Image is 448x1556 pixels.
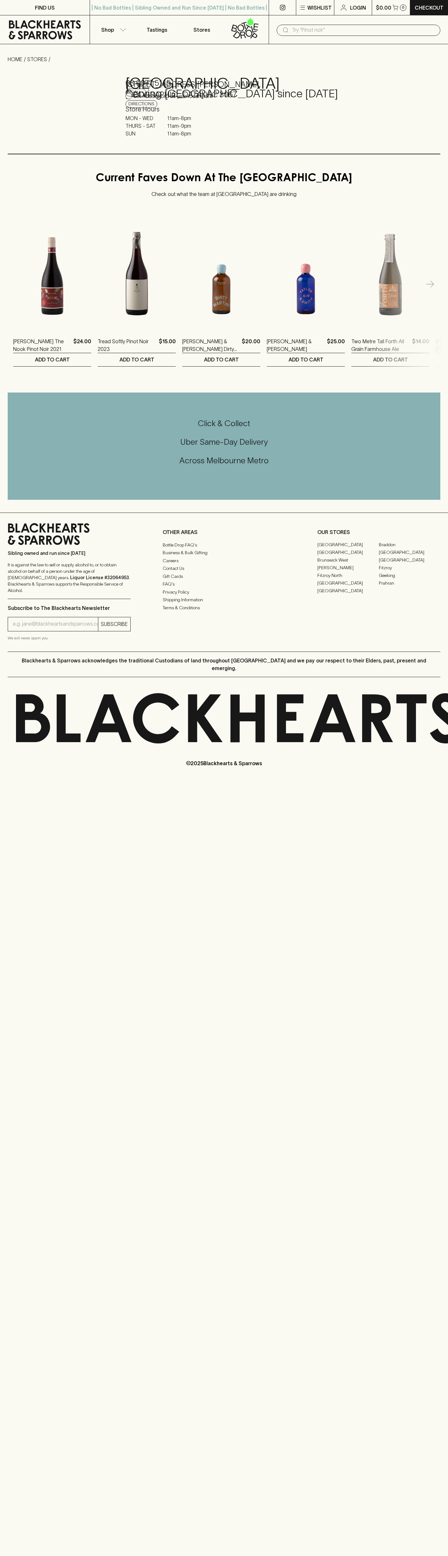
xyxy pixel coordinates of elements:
[415,4,444,12] p: Checkout
[350,4,366,12] p: Login
[163,565,286,572] a: Contact Us
[101,26,114,34] p: Shop
[98,337,156,353] a: Tread Softly Pinot Noir 2023
[163,596,286,604] a: Shipping Information
[8,455,440,466] h5: Across Melbourne Metro
[182,216,260,328] img: Taylor & Smith Dirty Martini Cocktail
[317,572,379,579] a: Fitzroy North
[351,353,429,366] button: ADD TO CART
[182,337,239,353] a: [PERSON_NAME] & [PERSON_NAME] Dirty Martini Cocktail
[147,26,167,34] p: Tastings
[317,549,379,556] a: [GEOGRAPHIC_DATA]
[379,556,440,564] a: [GEOGRAPHIC_DATA]
[379,572,440,579] a: Geelong
[163,549,286,557] a: Business & Bulk Gifting
[193,26,210,34] p: Stores
[204,356,239,363] p: ADD TO CART
[292,25,435,35] input: Try "Pinot noir"
[402,6,404,9] p: 0
[13,619,98,629] input: e.g. jane@blackheartsandsparrows.com.au
[98,353,176,366] button: ADD TO CART
[307,4,332,12] p: Wishlist
[182,353,260,366] button: ADD TO CART
[8,418,440,429] h5: Click & Collect
[163,541,286,549] a: Bottle Drop FAQ's
[12,657,436,672] p: Blackhearts & Sparrows acknowledges the traditional Custodians of land throughout [GEOGRAPHIC_DAT...
[242,337,260,353] p: $20.00
[98,617,130,631] button: SUBSCRIBE
[376,4,391,12] p: $0.00
[151,186,297,198] p: Check out what the team at [GEOGRAPHIC_DATA] are drinking
[13,337,71,353] a: [PERSON_NAME] The Nook Pinot Noir 2021
[267,337,324,353] a: [PERSON_NAME] & [PERSON_NAME]
[8,635,131,641] p: We will never spam you
[317,587,379,595] a: [GEOGRAPHIC_DATA]
[70,575,129,580] strong: Liquor License #32064953
[379,579,440,587] a: Prahran
[8,550,131,556] p: Sibling owned and run since [DATE]
[267,216,345,328] img: Taylor & Smith Gin
[163,588,286,596] a: Privacy Policy
[159,337,176,353] p: $15.00
[163,604,286,612] a: Terms & Conditions
[8,604,131,612] p: Subscribe to The Blackhearts Newsletter
[96,172,352,186] h4: Current Faves Down At The [GEOGRAPHIC_DATA]
[13,353,91,366] button: ADD TO CART
[317,564,379,572] a: [PERSON_NAME]
[327,337,345,353] p: $25.00
[98,216,176,328] img: Tread Softly Pinot Noir 2023
[8,56,22,62] a: HOME
[163,557,286,564] a: Careers
[13,216,91,328] img: Buller The Nook Pinot Noir 2021
[179,15,224,44] a: Stores
[351,216,429,328] img: Two Metre Tall Forth All Grain Farmhouse Ale
[163,528,286,536] p: OTHER AREAS
[317,556,379,564] a: Brunswick West
[379,549,440,556] a: [GEOGRAPHIC_DATA]
[73,337,91,353] p: $24.00
[27,56,47,62] a: STORES
[101,620,128,628] p: SUBSCRIBE
[134,15,179,44] a: Tastings
[163,580,286,588] a: FAQ's
[119,356,154,363] p: ADD TO CART
[8,393,440,500] div: Call to action block
[317,541,379,549] a: [GEOGRAPHIC_DATA]
[379,564,440,572] a: Fitzroy
[317,579,379,587] a: [GEOGRAPHIC_DATA]
[163,572,286,580] a: Gift Cards
[379,541,440,549] a: Braddon
[351,337,410,353] a: Two Metre Tall Forth All Grain Farmhouse Ale
[8,562,131,594] p: It is against the law to sell or supply alcohol to, or to obtain alcohol on behalf of a person un...
[317,528,440,536] p: OUR STORES
[8,437,440,447] h5: Uber Same-Day Delivery
[35,4,55,12] p: FIND US
[90,15,135,44] button: Shop
[35,356,70,363] p: ADD TO CART
[289,356,323,363] p: ADD TO CART
[373,356,408,363] p: ADD TO CART
[412,337,429,353] p: $14.00
[267,353,345,366] button: ADD TO CART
